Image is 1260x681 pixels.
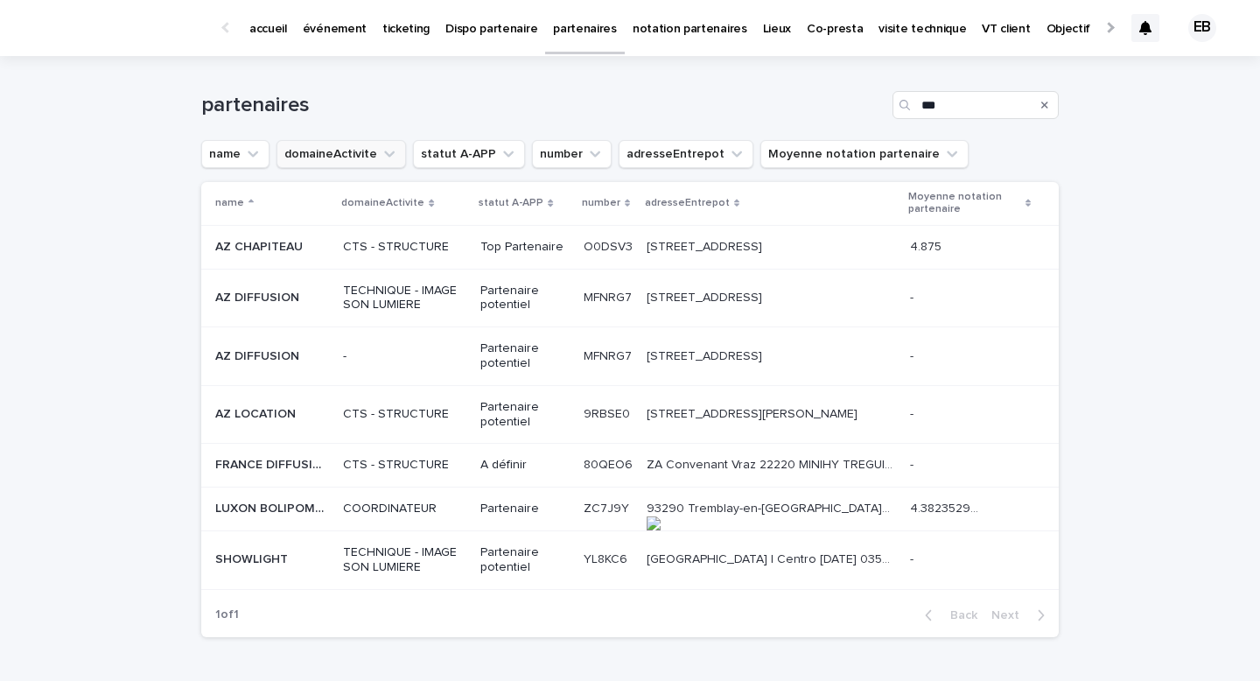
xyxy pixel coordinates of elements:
p: - [910,454,917,473]
p: O0DSV3 [584,236,636,255]
p: Partenaire potentiel [480,284,570,313]
p: domaineActivite [341,193,424,213]
p: 93290 Tremblay-en-France 0764025552 [647,498,899,530]
p: - [910,346,917,364]
p: AZ DIFFUSION [215,346,303,364]
p: 1 of 1 [201,593,253,636]
p: CTS - STRUCTURE [343,240,466,255]
p: ZC7J9Y [584,498,633,516]
p: - [910,404,917,422]
span: Next [991,609,1030,621]
tr: AZ CHAPITEAUAZ CHAPITEAU CTS - STRUCTURETop PartenaireO0DSV3O0DSV3 [STREET_ADDRESS][STREET_ADDRES... [201,225,1059,269]
tr: AZ LOCATIONAZ LOCATION CTS - STRUCTUREPartenaire potentiel9RBSE09RBSE0 [STREET_ADDRESS][PERSON_NA... [201,385,1059,444]
p: ZI Innova 3000, Allée 6 88150 THAON LES VOSGES [647,236,766,255]
p: FRANCE DIFFUSION [215,454,332,473]
p: ZA Convenant Vraz 22220 MINIHY TREGUIER - 22220 [647,454,899,473]
p: AZ LOCATION [215,404,299,422]
p: 9RBSE0 [584,404,633,422]
p: CTS - STRUCTURE [343,458,466,473]
tr: AZ DIFFUSIONAZ DIFFUSION -Partenaire potentielMFNRG7MFNRG7 [STREET_ADDRESS][STREET_ADDRESS] -- [201,327,1059,386]
p: TECHNIQUE - IMAGE SON LUMIERE [343,545,466,575]
tr: FRANCE DIFFUSIONFRANCE DIFFUSION CTS - STRUCTUREA définir80QEO680QEO6 ZA Convenant Vraz 22220 MIN... [201,444,1059,488]
p: AZ CHAPITEAU [215,236,306,255]
p: 4.875 [910,236,945,255]
span: Back [940,609,977,621]
p: Partenaire [480,502,570,516]
button: Moyenne notation partenaire [760,140,969,168]
img: Ls34BcGeRexTGTNfXpUC [35,11,205,46]
p: adresseEntrepot [645,193,730,213]
p: LUXON BOLIPOMBO (Jaz Conseils) [215,498,332,516]
p: TECHNIQUE - IMAGE SON LUMIERE [343,284,466,313]
button: Back [911,607,984,623]
div: EB [1188,14,1216,42]
p: - [910,287,917,305]
p: Moyenne notation partenaire [908,187,1021,220]
p: Camí de la Mar | Centro Mar 3 03580 Alfaz del Pi (Alicante) Espagne [647,549,899,567]
p: COORDINATEUR [343,502,466,516]
p: - [343,349,466,364]
p: Partenaire potentiel [480,341,570,371]
p: 4.382352941176471 [910,498,986,516]
p: A définir [480,458,570,473]
p: Partenaire potentiel [480,400,570,430]
img: actions-icon.png [647,516,896,530]
tr: LUXON BOLIPOMBO (Jaz Conseils)LUXON BOLIPOMBO (Jaz Conseils) COORDINATEURPartenaireZC7J9YZC7J9Y 9... [201,488,1059,531]
h1: partenaires [201,93,885,118]
p: CTS - STRUCTURE [343,407,466,422]
p: Partenaire potentiel [480,545,570,575]
button: adresseEntrepot [619,140,753,168]
p: MFNRG7 [584,287,635,305]
p: - [910,549,917,567]
tr: AZ DIFFUSIONAZ DIFFUSION TECHNIQUE - IMAGE SON LUMIEREPartenaire potentielMFNRG7MFNRG7 [STREET_AD... [201,269,1059,327]
p: [STREET_ADDRESS] [647,287,766,305]
p: Top Partenaire [480,240,570,255]
button: domaineActivite [276,140,406,168]
input: Search [892,91,1059,119]
button: number [532,140,612,168]
p: [STREET_ADDRESS] [647,346,766,364]
p: statut A-APP [479,193,543,213]
tr: SHOWLIGHTSHOWLIGHT TECHNIQUE - IMAGE SON LUMIEREPartenaire potentielYL8KC6YL8KC6 [GEOGRAPHIC_DATA... [201,530,1059,589]
button: statut A-APP [413,140,525,168]
p: 5 Rue Pierre Et Marie Curie 63670 LE CENDRE [647,404,861,422]
p: SHOWLIGHT [215,549,291,567]
p: YL8KC6 [584,549,631,567]
p: MFNRG7 [584,346,635,364]
p: 80QEO6 [584,454,636,473]
p: number [582,193,620,213]
button: name [201,140,269,168]
p: AZ DIFFUSION [215,287,303,305]
button: Next [984,607,1059,623]
p: name [215,193,244,213]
